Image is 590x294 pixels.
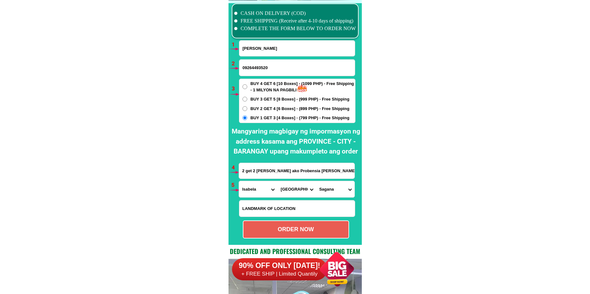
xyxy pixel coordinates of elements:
[242,97,247,101] input: BUY 3 GET 5 [8 Boxes] - (999 PHP) - Free Shipping
[243,225,348,234] div: ORDER NOW
[316,181,355,197] select: Select commune
[234,10,356,17] li: CASH ON DELIVERY (COD)
[239,60,355,76] input: Input phone_number
[234,25,356,32] li: COMPLETE THE FORM BELOW TO ORDER NOW
[232,261,327,271] h6: 90% OFF ONLY [DATE]!
[239,163,355,179] input: Input address
[230,127,362,157] h2: Mangyaring magbigay ng impormasyon ng address kasama ang PROVINCE - CITY - BARANGAY upang makumpl...
[242,84,247,89] input: BUY 4 GET 6 [10 Boxes] - (1099 PHP) - Free Shipping - 1 MILYON NA PAGBILI
[250,106,349,112] span: BUY 2 GET 4 [6 Boxes] - (899 PHP) - Free Shipping
[232,271,327,278] h6: + FREE SHIP | Limited Quantily
[232,41,239,49] h6: 1
[234,17,356,25] li: FREE SHIPPING (Receive after 4-10 days of shipping)
[232,164,239,172] h6: 4
[242,106,247,111] input: BUY 2 GET 4 [6 Boxes] - (899 PHP) - Free Shipping
[232,60,239,68] h6: 2
[250,81,355,93] span: BUY 4 GET 6 [10 Boxes] - (1099 PHP) - Free Shipping - 1 MILYON NA PAGBILI
[239,200,355,217] input: Input LANDMARKOFLOCATION
[250,96,349,102] span: BUY 3 GET 5 [8 Boxes] - (999 PHP) - Free Shipping
[239,41,355,56] input: Input full_name
[242,115,247,120] input: BUY 1 GET 3 [4 Boxes] - (799 PHP) - Free Shipping
[239,181,277,197] select: Select province
[231,181,239,189] h6: 5
[232,85,239,93] h6: 3
[277,181,316,197] select: Select district
[229,246,362,256] h2: Dedicated and professional consulting team
[250,115,349,121] span: BUY 1 GET 3 [4 Boxes] - (799 PHP) - Free Shipping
